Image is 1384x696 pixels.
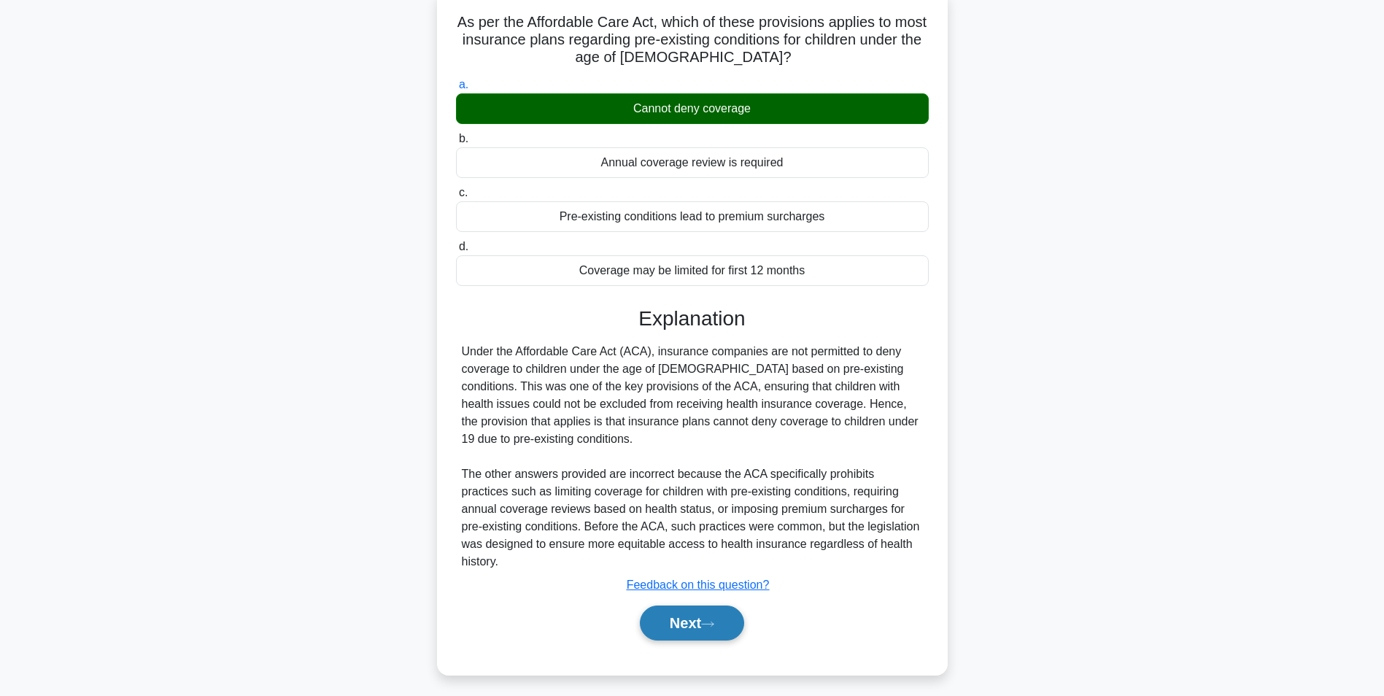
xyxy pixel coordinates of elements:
[456,255,929,286] div: Coverage may be limited for first 12 months
[459,132,468,144] span: b.
[455,13,930,67] h5: As per the Affordable Care Act, which of these provisions applies to most insurance plans regardi...
[456,147,929,178] div: Annual coverage review is required
[456,201,929,232] div: Pre-existing conditions lead to premium surcharges
[640,606,744,641] button: Next
[462,343,923,571] div: Under the Affordable Care Act (ACA), insurance companies are not permitted to deny coverage to ch...
[627,579,770,591] a: Feedback on this question?
[459,240,468,252] span: d.
[459,78,468,90] span: a.
[459,186,468,198] span: c.
[465,306,920,331] h3: Explanation
[456,93,929,124] div: Cannot deny coverage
